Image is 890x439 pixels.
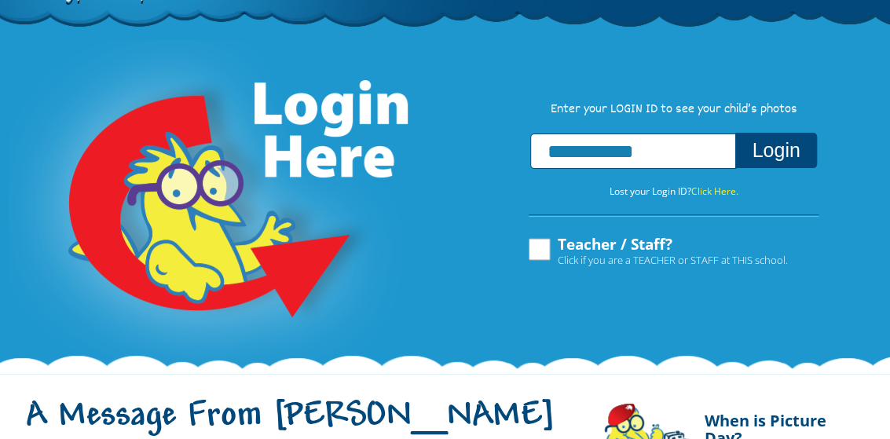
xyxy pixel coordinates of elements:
a: Click Here. [691,185,738,198]
button: Login [735,133,816,168]
p: Lost your Login ID? [513,183,835,200]
span: Click if you are a TEACHER or STAFF at THIS school. [558,252,788,268]
img: Login Here [9,40,411,370]
p: Enter your LOGIN ID to see your child’s photos [513,101,835,119]
label: Teacher / Staff? [526,236,788,266]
